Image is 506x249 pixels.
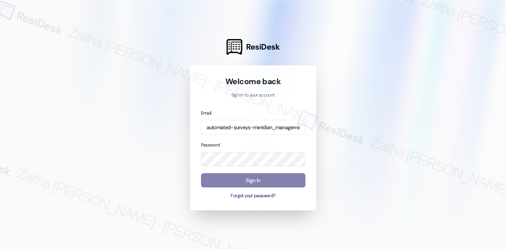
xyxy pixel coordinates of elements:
span: ResiDesk [246,42,279,52]
button: Forgot your password? [201,193,305,199]
img: ResiDesk Logo [227,39,242,55]
label: Password [201,142,220,148]
p: Sign in to your account [201,92,305,99]
button: Sign In [201,173,305,188]
input: name@example.com [201,120,305,134]
h1: Welcome back [201,76,305,87]
label: Email [201,110,211,116]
